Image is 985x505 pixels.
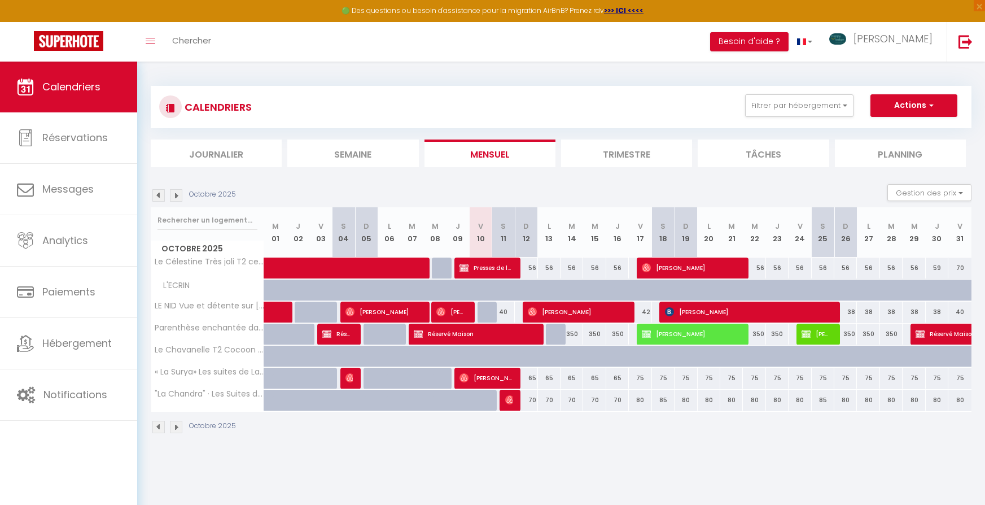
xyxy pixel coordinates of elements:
span: Analytics [42,233,88,247]
span: Réservé Maison [322,323,352,345]
abbr: S [501,221,506,232]
div: 80 [926,390,948,411]
div: 38 [880,302,903,323]
div: 38 [834,302,857,323]
span: [PERSON_NAME] [642,323,739,345]
abbr: S [660,221,666,232]
abbr: M [728,221,735,232]
div: 65 [538,368,561,389]
span: Messages [42,182,94,196]
input: Rechercher un logement... [157,210,257,230]
div: 80 [675,390,697,411]
div: 59 [926,258,948,278]
span: [PERSON_NAME] [642,257,739,278]
div: 75 [675,368,697,389]
th: 16 [606,207,629,258]
th: 22 [743,207,765,258]
div: 85 [652,390,675,411]
div: 38 [857,302,879,323]
div: 70 [583,390,606,411]
div: 80 [880,390,903,411]
abbr: J [456,221,460,232]
div: 75 [698,368,720,389]
li: Semaine [287,140,418,167]
span: [PERSON_NAME] [505,389,513,411]
th: 12 [515,207,537,258]
abbr: D [523,221,529,232]
span: "La Chandra" · Les Suites de La ReSourceRie [153,390,266,398]
div: 75 [948,368,971,389]
span: [PERSON_NAME] [802,323,831,345]
span: [PERSON_NAME] [345,367,353,389]
div: 56 [583,258,606,278]
span: Parenthèse enchantée dans le Pilat – Gîte 16 pers. [153,324,266,332]
span: L'ECRIN [153,280,195,292]
p: Octobre 2025 [189,189,236,200]
abbr: V [478,221,483,232]
th: 10 [469,207,492,258]
div: 56 [834,258,857,278]
div: 75 [903,368,925,389]
div: 75 [652,368,675,389]
div: 70 [538,390,561,411]
strong: >>> ICI <<<< [604,6,643,15]
div: 65 [583,368,606,389]
span: [PERSON_NAME] [345,301,421,323]
div: 75 [857,368,879,389]
abbr: M [272,221,279,232]
div: 56 [789,258,811,278]
div: 38 [926,302,948,323]
abbr: J [775,221,780,232]
th: 31 [948,207,971,258]
div: 350 [766,324,789,345]
div: 65 [515,368,537,389]
abbr: M [751,221,758,232]
div: 80 [903,390,925,411]
abbr: L [388,221,391,232]
button: Filtrer par hébergement [745,94,853,117]
li: Mensuel [424,140,555,167]
div: 350 [583,324,606,345]
th: 29 [903,207,925,258]
button: Besoin d'aide ? [710,32,789,51]
span: Octobre 2025 [151,241,264,257]
span: Le Célestine Très joli T2 centre [GEOGRAPHIC_DATA] [153,258,266,266]
th: 18 [652,207,675,258]
abbr: M [592,221,598,232]
div: 42 [629,302,651,323]
th: 23 [766,207,789,258]
th: 19 [675,207,697,258]
div: 85 [812,390,834,411]
abbr: V [798,221,803,232]
span: Notifications [43,388,107,402]
abbr: M [911,221,918,232]
div: 80 [698,390,720,411]
th: 20 [698,207,720,258]
div: 75 [834,368,857,389]
div: 75 [720,368,743,389]
th: 25 [812,207,834,258]
div: 80 [766,390,789,411]
div: 80 [743,390,765,411]
th: 27 [857,207,879,258]
img: ... [829,33,846,45]
abbr: L [548,221,551,232]
div: 350 [857,324,879,345]
div: 80 [948,390,971,411]
th: 26 [834,207,857,258]
abbr: V [318,221,323,232]
div: 80 [834,390,857,411]
div: 75 [629,368,651,389]
div: 80 [720,390,743,411]
span: LE NID Vue et détente sur [GEOGRAPHIC_DATA] [153,302,266,310]
div: 75 [880,368,903,389]
th: 06 [378,207,401,258]
th: 08 [423,207,446,258]
abbr: J [615,221,620,232]
div: 56 [515,258,537,278]
div: 65 [606,368,629,389]
div: 56 [857,258,879,278]
th: 13 [538,207,561,258]
span: Réservé Maison [414,323,534,345]
span: Presses de la Cité Mme C. Enaudeau [459,257,512,278]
